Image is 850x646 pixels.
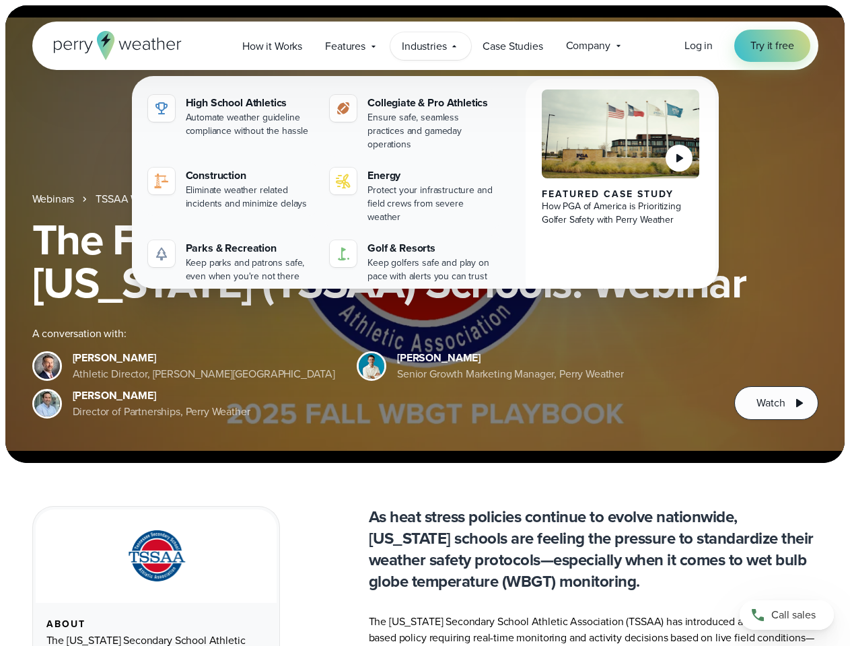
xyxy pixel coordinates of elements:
a: construction perry weather Construction Eliminate weather related incidents and minimize delays [143,162,320,216]
div: Senior Growth Marketing Manager, Perry Weather [397,366,624,382]
nav: Breadcrumb [32,191,818,207]
img: PGA of America, Frisco Campus [542,89,700,178]
div: Director of Partnerships, Perry Weather [73,404,250,420]
h1: The Fall WBGT Playbook for [US_STATE] (TSSAA) Schools: Webinar [32,218,818,304]
a: Collegiate & Pro Athletics Ensure safe, seamless practices and gameday operations [324,89,501,157]
div: [PERSON_NAME] [73,350,336,366]
p: As heat stress policies continue to evolve nationwide, [US_STATE] schools are feeling the pressur... [369,506,818,592]
a: Call sales [740,600,834,630]
div: Keep parks and patrons safe, even when you're not there [186,256,314,283]
span: Company [566,38,610,54]
span: Log in [684,38,713,53]
div: Eliminate weather related incidents and minimize delays [186,184,314,211]
span: How it Works [242,38,302,55]
img: highschool-icon.svg [153,100,170,116]
div: Energy [367,168,496,184]
a: Try it free [734,30,810,62]
div: Athletic Director, [PERSON_NAME][GEOGRAPHIC_DATA] [73,366,336,382]
a: PGA of America, Frisco Campus Featured Case Study How PGA of America is Prioritizing Golfer Safet... [526,79,716,299]
div: About [46,619,266,630]
a: High School Athletics Automate weather guideline compliance without the hassle [143,89,320,143]
div: Protect your infrastructure and field crews from severe weather [367,184,496,224]
span: Call sales [771,607,816,623]
div: Featured Case Study [542,189,700,200]
div: Keep golfers safe and play on pace with alerts you can trust [367,256,496,283]
div: [PERSON_NAME] [397,350,624,366]
span: Features [325,38,365,55]
a: Energy Protect your infrastructure and field crews from severe weather [324,162,501,229]
div: A conversation with: [32,326,713,342]
img: Spencer Patton, Perry Weather [359,353,384,379]
div: Ensure safe, seamless practices and gameday operations [367,111,496,151]
div: How PGA of America is Prioritizing Golfer Safety with Perry Weather [542,200,700,227]
a: Golf & Resorts Keep golfers safe and play on pace with alerts you can trust [324,235,501,289]
div: Parks & Recreation [186,240,314,256]
div: [PERSON_NAME] [73,388,250,404]
div: Golf & Resorts [367,240,496,256]
span: Case Studies [483,38,542,55]
a: Parks & Recreation Keep parks and patrons safe, even when you're not there [143,235,320,289]
a: Webinars [32,191,75,207]
img: parks-icon-grey.svg [153,246,170,262]
img: construction perry weather [153,173,170,189]
img: energy-icon@2x-1.svg [335,173,351,189]
div: High School Athletics [186,95,314,111]
span: Watch [756,395,785,411]
span: Try it free [750,38,793,54]
div: Collegiate & Pro Athletics [367,95,496,111]
div: Automate weather guideline compliance without the hassle [186,111,314,138]
button: Watch [734,386,818,420]
img: golf-iconV2.svg [335,246,351,262]
a: Log in [684,38,713,54]
img: Jeff Wood [34,391,60,417]
a: How it Works [231,32,314,60]
img: TSSAA-Tennessee-Secondary-School-Athletic-Association.svg [111,526,201,587]
div: Construction [186,168,314,184]
img: Brian Wyatt [34,353,60,379]
a: Case Studies [471,32,554,60]
a: TSSAA WBGT Fall Playbook [96,191,223,207]
span: Industries [402,38,446,55]
img: proathletics-icon@2x-1.svg [335,100,351,116]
